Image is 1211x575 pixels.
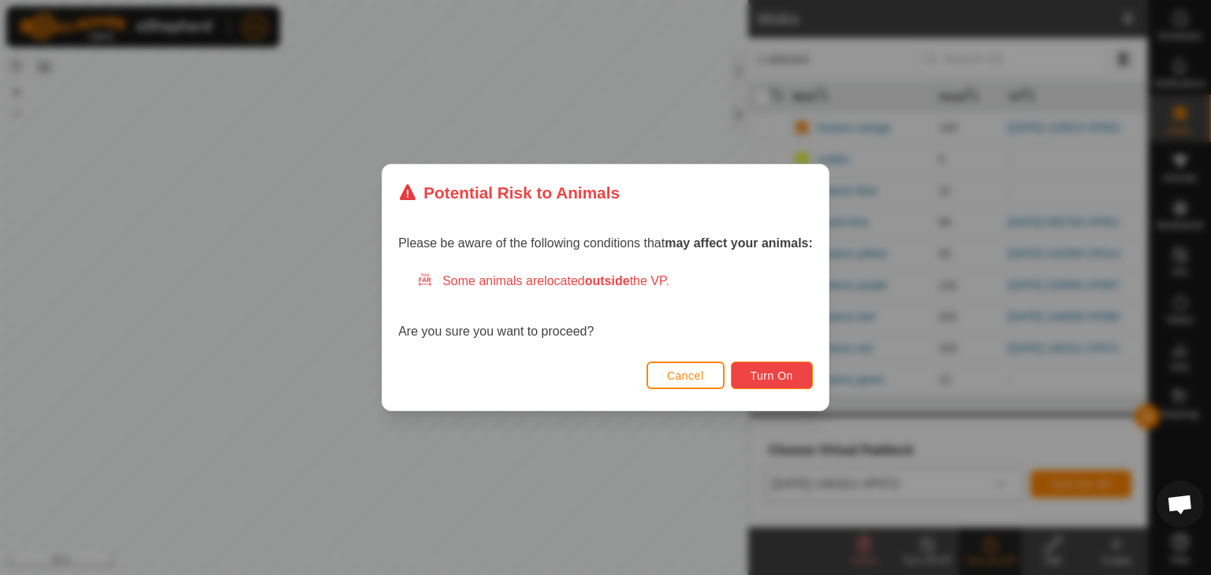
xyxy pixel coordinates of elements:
[417,272,813,291] div: Some animals are
[667,369,704,382] span: Cancel
[398,236,813,250] span: Please be aware of the following conditions that
[398,180,620,205] div: Potential Risk to Animals
[398,272,813,341] div: Are you sure you want to proceed?
[731,362,813,389] button: Turn On
[751,369,793,382] span: Turn On
[544,274,669,287] span: located the VP.
[585,274,630,287] strong: outside
[665,236,813,250] strong: may affect your animals:
[1157,480,1204,528] div: Open chat
[646,362,725,389] button: Cancel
